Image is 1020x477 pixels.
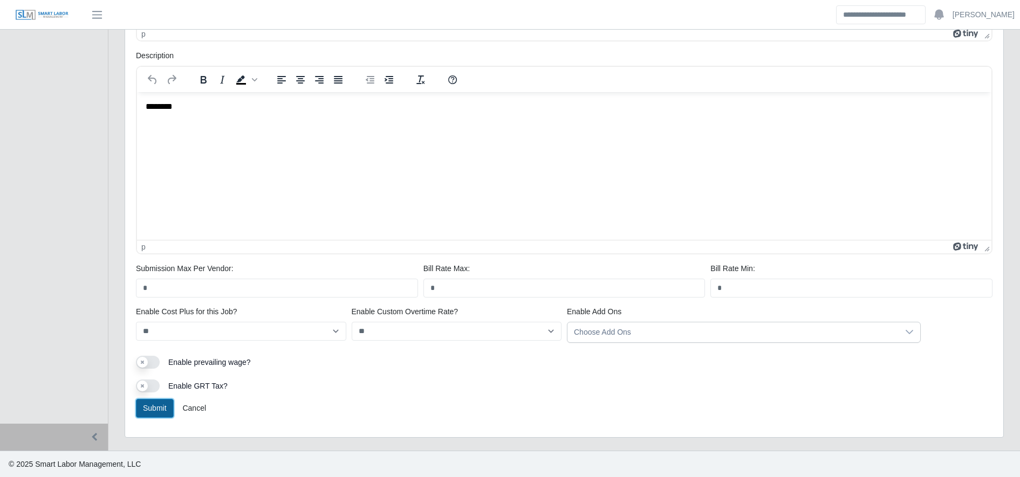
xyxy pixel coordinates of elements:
[136,306,237,317] label: Enable Cost Plus for this Job?
[15,9,69,21] img: SLM Logo
[361,72,379,87] button: Decrease indent
[567,322,899,342] div: Choose Add Ons
[953,9,1015,20] a: [PERSON_NAME]
[953,243,980,251] a: Powered by Tiny
[175,399,213,418] a: Cancel
[272,72,291,87] button: Align left
[443,72,462,87] button: Help
[232,72,259,87] div: Background color Black
[194,72,213,87] button: Bold
[168,382,228,390] span: Enable GRT Tax?
[136,356,160,369] button: Enable prevailing wage?
[710,263,755,274] label: Bill Rate Min:
[329,72,347,87] button: Justify
[9,9,846,20] body: Rich Text Area. Press ALT-0 for help.
[953,30,980,38] a: Powered by Tiny
[567,306,621,317] label: Enable Add Ons
[141,243,146,251] div: p
[137,92,991,240] iframe: Rich Text Area
[380,72,398,87] button: Increase indent
[980,240,991,253] div: Press the Up and Down arrow keys to resize the editor.
[136,50,174,61] label: Description
[136,263,234,274] label: Submission Max Per Vendor:
[310,72,328,87] button: Align right
[980,27,991,40] div: Press the Up and Down arrow keys to resize the editor.
[162,72,181,87] button: Redo
[136,399,174,418] button: Submit
[143,72,162,87] button: Undo
[168,358,251,367] span: Enable prevailing wage?
[352,306,458,317] label: Enable Custom Overtime Rate?
[141,30,146,38] div: p
[291,72,310,87] button: Align center
[423,263,470,274] label: Bill Rate Max:
[136,379,160,392] button: Enable GRT Tax?
[412,72,430,87] button: Clear formatting
[213,72,231,87] button: Italic
[9,460,141,468] span: © 2025 Smart Labor Management, LLC
[836,5,926,24] input: Search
